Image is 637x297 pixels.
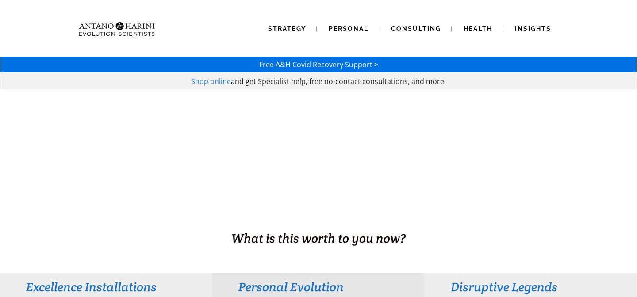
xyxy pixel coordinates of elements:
a: Personal [318,18,379,40]
span: Health [464,25,492,32]
span: What is this worth to you now? [231,230,406,246]
a: Shop online [191,76,231,86]
h3: Personal Evolution [238,279,398,295]
a: Strategy [257,18,317,40]
span: Strategy [268,25,306,32]
h3: Excellence Installations [26,279,186,295]
h3: Disruptive Legends [451,279,610,295]
span: Personal [329,25,368,32]
h1: BUSINESS. HEALTH. Family. Legacy [1,211,636,229]
a: Consulting [380,18,452,40]
span: Consulting [391,25,441,32]
a: Free A&H Covid Recovery Support > [259,60,378,69]
a: Insights [504,18,562,40]
a: Health [453,18,503,40]
span: and get Specialist help, free no-contact consultations, and more. [231,76,446,86]
span: Insights [515,25,551,32]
